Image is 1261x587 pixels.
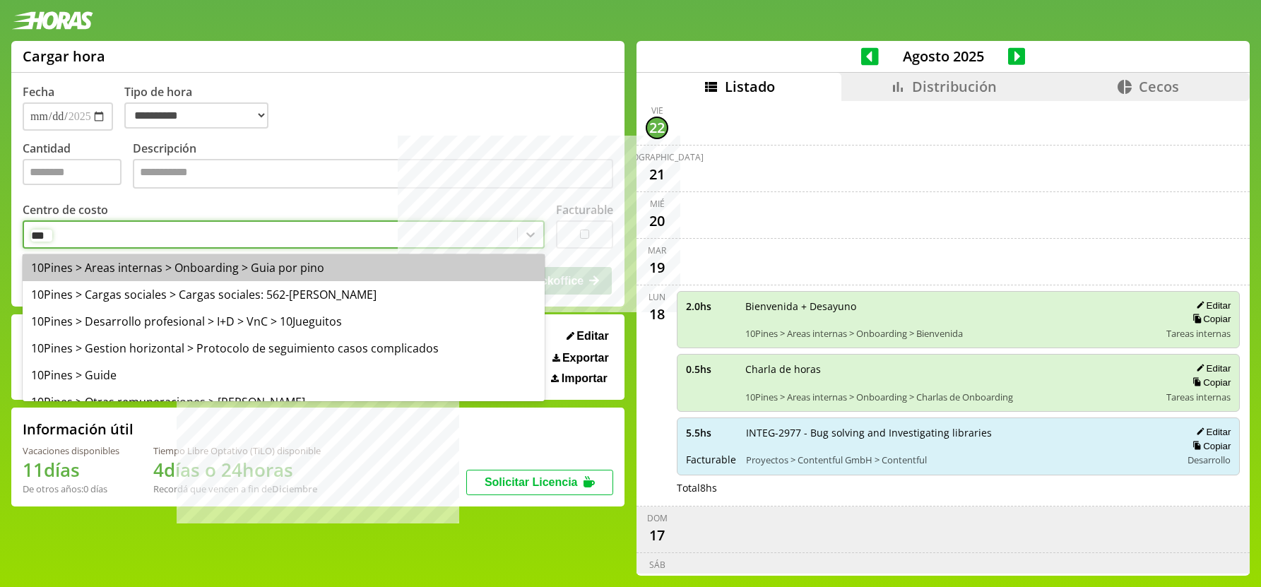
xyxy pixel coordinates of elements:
div: sáb [649,559,665,571]
label: Descripción [133,141,613,192]
span: Editar [576,330,608,343]
select: Tipo de hora [124,102,268,129]
span: Agosto 2025 [879,47,1008,66]
div: lun [649,291,665,303]
label: Facturable [556,202,613,218]
button: Solicitar Licencia [466,470,613,495]
div: mié [650,198,665,210]
label: Fecha [23,84,54,100]
span: Tareas internas [1166,391,1231,403]
div: Vacaciones disponibles [23,444,119,457]
span: Tareas internas [1166,327,1231,340]
div: dom [647,512,668,524]
button: Exportar [548,351,613,365]
button: Copiar [1188,313,1231,325]
input: Cantidad [23,159,122,185]
span: INTEG-2977 - Bug solving and Investigating libraries [746,426,1171,439]
span: Cecos [1139,77,1179,96]
div: 22 [646,117,668,139]
span: Listado [725,77,775,96]
h2: Información útil [23,420,134,439]
span: Proyectos > Contentful GmbH > Contentful [746,453,1171,466]
span: Importar [562,372,608,385]
label: Cantidad [23,141,133,192]
b: Diciembre [272,482,317,495]
div: Recordá que vencen a fin de [153,482,321,495]
label: Centro de costo [23,202,108,218]
div: 21 [646,163,668,186]
button: Editar [1192,362,1231,374]
div: 10Pines > Areas internas > Onboarding > Guia por pino [23,254,545,281]
div: Tiempo Libre Optativo (TiLO) disponible [153,444,321,457]
span: 10Pines > Areas internas > Onboarding > Bienvenida [745,327,1156,340]
h1: 4 días o 24 horas [153,457,321,482]
img: logotipo [11,11,93,30]
div: 20 [646,210,668,232]
div: 10Pines > Desarrollo profesional > I+D > VnC > 10Jueguitos [23,308,545,335]
span: Distribución [912,77,997,96]
span: Charla de horas [745,362,1156,376]
textarea: Descripción [133,159,613,189]
span: 5.5 hs [686,426,736,439]
button: Editar [1192,300,1231,312]
span: Exportar [562,352,609,364]
span: 2.0 hs [686,300,735,313]
button: Copiar [1188,376,1231,389]
div: 10Pines > Gestion horizontal > Protocolo de seguimiento casos complicados [23,335,545,362]
span: 10Pines > Areas internas > Onboarding > Charlas de Onboarding [745,391,1156,403]
span: Desarrollo [1188,453,1231,466]
div: 10Pines > Otras remuneraciones > [PERSON_NAME] [23,389,545,415]
div: scrollable content [637,101,1250,574]
div: vie [651,105,663,117]
h1: Cargar hora [23,47,105,66]
div: 18 [646,303,668,326]
div: 10Pines > Cargas sociales > Cargas sociales: 562-[PERSON_NAME] [23,281,545,308]
button: Editar [562,329,613,343]
div: 19 [646,256,668,279]
div: [DEMOGRAPHIC_DATA] [610,151,704,163]
span: Facturable [686,453,736,466]
div: Total 8 hs [677,481,1240,494]
label: Tipo de hora [124,84,280,131]
div: mar [648,244,666,256]
div: 17 [646,524,668,547]
button: Copiar [1188,440,1231,452]
span: Bienvenida + Desayuno [745,300,1156,313]
span: 0.5 hs [686,362,735,376]
div: 10Pines > Guide [23,362,545,389]
div: De otros años: 0 días [23,482,119,495]
button: Editar [1192,426,1231,438]
span: Solicitar Licencia [485,476,578,488]
h1: 11 días [23,457,119,482]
